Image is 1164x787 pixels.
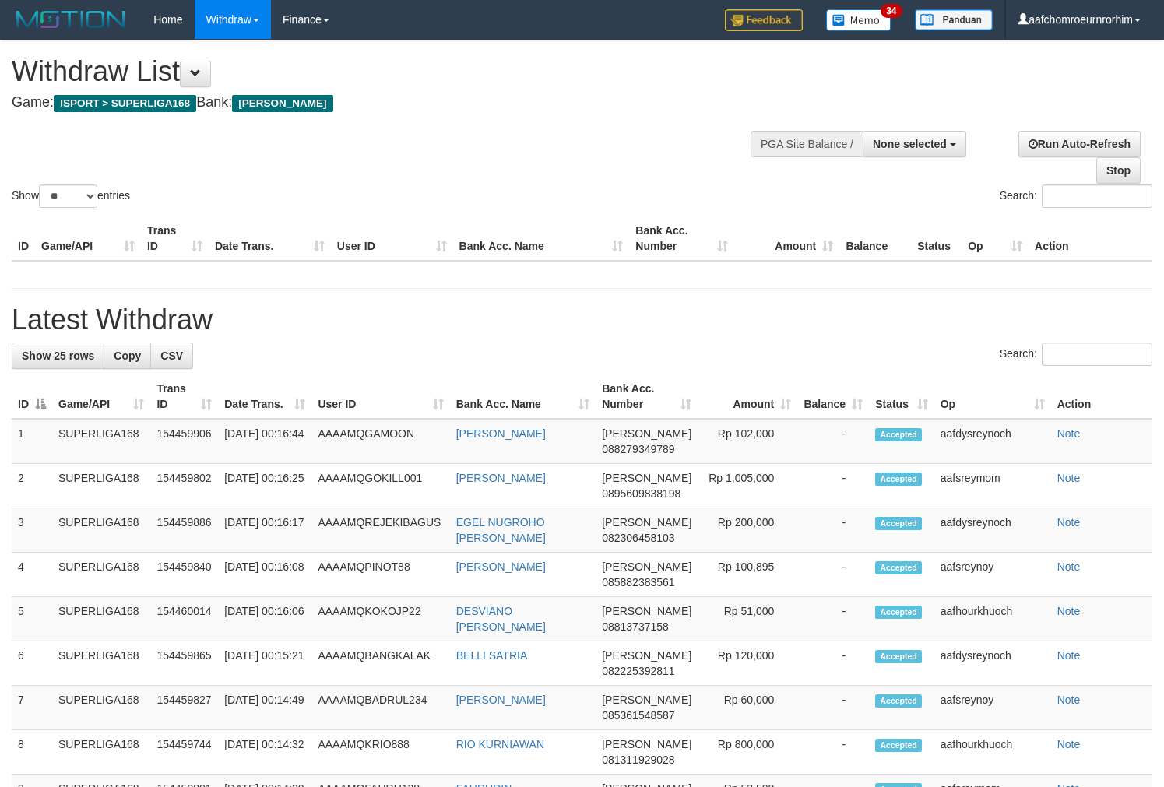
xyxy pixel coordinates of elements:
[311,374,449,419] th: User ID: activate to sort column ascending
[218,419,311,464] td: [DATE] 00:16:44
[450,374,596,419] th: Bank Acc. Name: activate to sort column ascending
[602,709,674,722] span: Copy 085361548587 to clipboard
[1096,157,1141,184] a: Stop
[1051,374,1152,419] th: Action
[602,620,669,633] span: Copy 08813737158 to clipboard
[1000,343,1152,366] label: Search:
[934,419,1051,464] td: aafdysreynoch
[209,216,331,261] th: Date Trans.
[12,216,35,261] th: ID
[52,641,150,686] td: SUPERLIGA168
[1000,184,1152,208] label: Search:
[602,560,691,573] span: [PERSON_NAME]
[12,597,52,641] td: 5
[875,650,922,663] span: Accepted
[934,508,1051,553] td: aafdysreynoch
[150,641,218,686] td: 154459865
[751,131,863,157] div: PGA Site Balance /
[934,553,1051,597] td: aafsreynoy
[311,597,449,641] td: AAAAMQKOKOJP22
[734,216,839,261] th: Amount
[934,730,1051,775] td: aafhourkhuoch
[456,605,546,633] a: DESVIANO [PERSON_NAME]
[150,464,218,508] td: 154459802
[12,56,761,87] h1: Withdraw List
[602,576,674,588] span: Copy 085882383561 to clipboard
[150,508,218,553] td: 154459886
[962,216,1029,261] th: Op
[826,9,891,31] img: Button%20Memo.svg
[725,9,803,31] img: Feedback.jpg
[934,464,1051,508] td: aafsreymom
[52,597,150,641] td: SUPERLIGA168
[1018,131,1141,157] a: Run Auto-Refresh
[698,464,797,508] td: Rp 1,005,000
[602,649,691,662] span: [PERSON_NAME]
[150,419,218,464] td: 154459906
[1057,649,1081,662] a: Note
[797,597,869,641] td: -
[875,561,922,574] span: Accepted
[602,605,691,617] span: [PERSON_NAME]
[22,350,94,362] span: Show 25 rows
[12,730,52,775] td: 8
[218,508,311,553] td: [DATE] 00:16:17
[150,597,218,641] td: 154460014
[218,374,311,419] th: Date Trans.: activate to sort column ascending
[12,95,761,111] h4: Game: Bank:
[150,374,218,419] th: Trans ID: activate to sort column ascending
[52,374,150,419] th: Game/API: activate to sort column ascending
[596,374,698,419] th: Bank Acc. Number: activate to sort column ascending
[839,216,911,261] th: Balance
[602,665,674,677] span: Copy 082225392811 to clipboard
[12,641,52,686] td: 6
[104,343,151,369] a: Copy
[698,641,797,686] td: Rp 120,000
[456,427,546,440] a: [PERSON_NAME]
[311,641,449,686] td: AAAAMQBANGKALAK
[456,694,546,706] a: [PERSON_NAME]
[934,597,1051,641] td: aafhourkhuoch
[1042,343,1152,366] input: Search:
[873,138,947,150] span: None selected
[218,597,311,641] td: [DATE] 00:16:06
[218,641,311,686] td: [DATE] 00:15:21
[602,532,674,544] span: Copy 082306458103 to clipboard
[698,553,797,597] td: Rp 100,895
[602,487,680,500] span: Copy 0895609838198 to clipboard
[12,184,130,208] label: Show entries
[39,184,97,208] select: Showentries
[160,350,183,362] span: CSV
[698,374,797,419] th: Amount: activate to sort column ascending
[311,730,449,775] td: AAAAMQKRIO888
[698,686,797,730] td: Rp 60,000
[12,8,130,31] img: MOTION_logo.png
[875,428,922,441] span: Accepted
[12,508,52,553] td: 3
[150,343,193,369] a: CSV
[12,304,1152,336] h1: Latest Withdraw
[456,472,546,484] a: [PERSON_NAME]
[150,686,218,730] td: 154459827
[875,517,922,530] span: Accepted
[602,694,691,706] span: [PERSON_NAME]
[1057,738,1081,750] a: Note
[797,464,869,508] td: -
[698,419,797,464] td: Rp 102,000
[150,553,218,597] td: 154459840
[602,754,674,766] span: Copy 081311929028 to clipboard
[311,464,449,508] td: AAAAMQGOKILL001
[602,472,691,484] span: [PERSON_NAME]
[456,516,546,544] a: EGEL NUGROHO [PERSON_NAME]
[863,131,966,157] button: None selected
[311,508,449,553] td: AAAAMQREJEKIBAGUS
[311,686,449,730] td: AAAAMQBADRUL234
[114,350,141,362] span: Copy
[915,9,993,30] img: panduan.png
[52,508,150,553] td: SUPERLIGA168
[35,216,141,261] th: Game/API
[875,606,922,619] span: Accepted
[875,694,922,708] span: Accepted
[12,343,104,369] a: Show 25 rows
[797,374,869,419] th: Balance: activate to sort column ascending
